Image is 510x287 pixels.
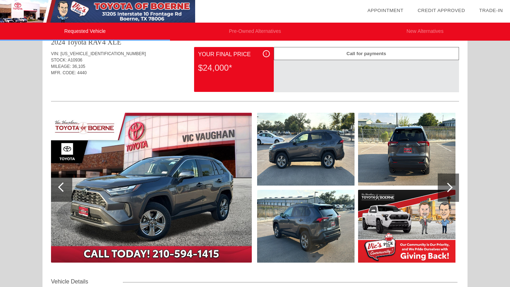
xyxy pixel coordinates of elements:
[51,64,71,69] span: MILEAGE:
[51,80,459,92] div: Quoted on [DATE] 12:25:18 PM
[479,8,503,13] a: Trade-In
[358,113,455,186] img: image.aspx
[170,23,340,41] li: Pre-Owned Alternatives
[266,51,267,56] span: i
[72,64,85,69] span: 36,105
[77,70,87,75] span: 4440
[418,8,465,13] a: Credit Approved
[51,277,123,286] div: Vehicle Details
[358,190,455,263] img: image.aspx
[257,113,355,186] img: image.aspx
[198,50,270,59] div: Your Final Price
[51,70,76,75] span: MFR. CODE:
[51,113,252,263] img: image.aspx
[367,8,403,13] a: Appointment
[68,58,82,63] span: A10936
[61,51,146,56] span: [US_VEHICLE_IDENTIFICATION_NUMBER]
[51,51,59,56] span: VIN:
[340,23,510,41] li: New Alternatives
[257,190,355,263] img: image.aspx
[198,59,270,77] div: $24,000*
[51,58,67,63] span: STOCK:
[274,47,459,60] div: Call for payments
